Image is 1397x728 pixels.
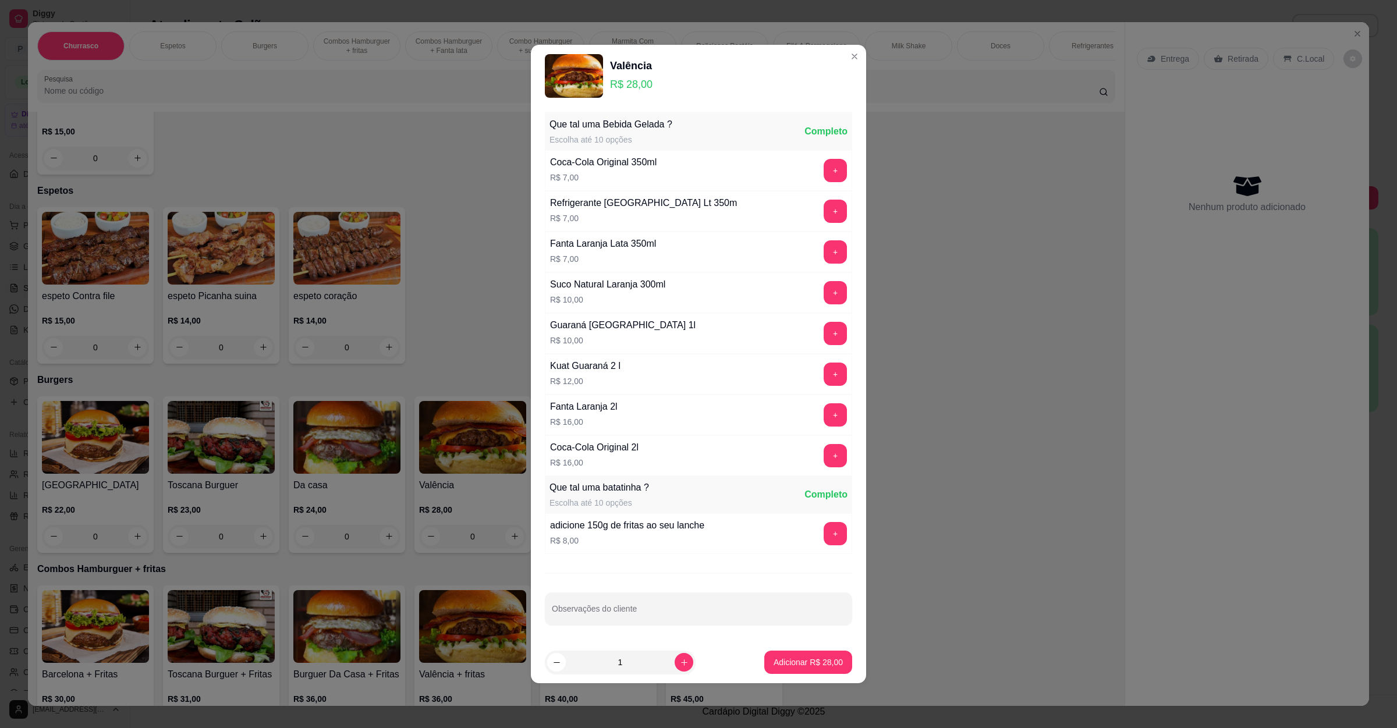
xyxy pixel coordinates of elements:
[550,335,696,346] p: R$ 10,00
[550,457,639,468] p: R$ 16,00
[804,125,848,139] div: Completo
[550,535,704,546] p: R$ 8,00
[550,375,621,387] p: R$ 12,00
[549,118,672,132] div: Que tal uma Bebida Gelada ?
[764,651,852,674] button: Adicionar R$ 28,00
[824,200,847,223] button: add
[550,318,696,332] div: Guaraná [GEOGRAPHIC_DATA] 1l
[824,403,847,427] button: add
[824,522,847,545] button: add
[549,481,649,495] div: Que tal uma batatinha ?
[550,400,618,414] div: Fanta Laranja 2l
[552,608,845,619] input: Observações do cliente
[824,159,847,182] button: add
[610,58,653,74] div: Valência
[550,155,657,169] div: Coca-Cola Original 350ml
[845,47,864,66] button: Close
[550,237,656,251] div: Fanta Laranja Lata 350ml
[550,253,656,265] p: R$ 7,00
[547,653,566,672] button: decrease-product-quantity
[550,172,657,183] p: R$ 7,00
[675,653,693,672] button: increase-product-quantity
[550,416,618,428] p: R$ 16,00
[824,281,847,304] button: add
[824,444,847,467] button: add
[549,497,649,509] div: Escolha até 10 opções
[550,278,665,292] div: Suco Natural Laranja 300ml
[545,54,603,98] img: product-image
[550,196,737,210] div: Refrigerante [GEOGRAPHIC_DATA] Lt 350m
[824,240,847,264] button: add
[824,322,847,345] button: add
[824,363,847,386] button: add
[774,656,843,668] p: Adicionar R$ 28,00
[550,212,737,224] p: R$ 7,00
[550,441,639,454] div: Coca-Cola Original 2l
[550,519,704,532] div: adicione 150g de fritas ao seu lanche
[610,76,653,93] p: R$ 28,00
[549,134,672,145] div: Escolha até 10 opções
[804,488,848,502] div: Completo
[550,294,665,306] p: R$ 10,00
[550,359,621,373] div: Kuat Guaraná 2 l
